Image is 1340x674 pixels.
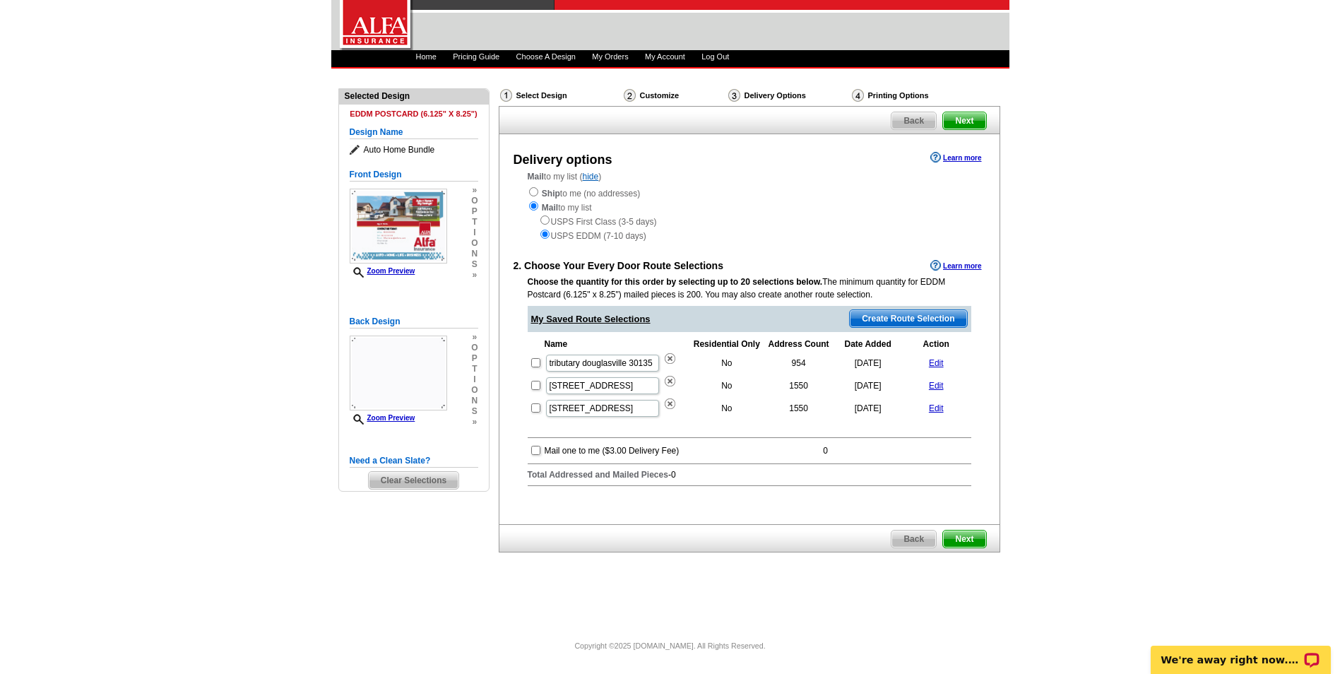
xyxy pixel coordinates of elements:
a: Edit [929,381,944,391]
span: i [471,374,478,385]
a: Zoom Preview [350,414,415,422]
span: t [471,217,478,227]
span: s [471,406,478,417]
b: Date Added [845,339,891,349]
td: No [691,398,763,419]
a: Remove this list [665,379,675,389]
a: Remove this list [665,401,675,411]
img: Printing Options & Summary [852,89,864,102]
div: Printing Options [850,88,976,102]
span: t [471,364,478,374]
h4: EDDM Postcard (6.125" x 8.25") [350,110,478,119]
div: 2. Choose Your Every Door Route Selections [499,256,1000,301]
span: Auto Home Bundle [350,143,478,157]
span: Clear Selections [369,472,458,489]
span: n [471,249,478,259]
a: My Orders [592,52,628,61]
div: Customize [622,88,727,106]
span: » [471,332,478,343]
div: Selected Design [339,89,489,102]
span: o [471,343,478,353]
div: Choose the quantity for this order by selecting up to 20 selections below. [528,276,951,301]
a: Log Out [701,52,729,61]
td: 954 [764,353,834,374]
span: o [471,238,478,249]
a: Edit [929,403,944,413]
strong: Mail [542,203,558,213]
td: No [691,375,763,396]
img: small-thumb.jpg [350,189,447,264]
img: Customize [624,89,636,102]
a: Pricing Guide [453,52,499,61]
div: Delivery options [514,150,612,170]
td: Mail one to me ($3.00 Delivery Fee) [544,444,781,458]
h5: Design Name [350,126,478,139]
b: Residential Only [694,339,760,349]
span: o [471,385,478,396]
img: Select Design [500,89,512,102]
a: Choose A Design [516,52,576,61]
td: [DATE] [834,398,901,419]
a: My Account [645,52,685,61]
td: [DATE] [834,375,901,396]
div: to my list ( ) [499,170,1000,242]
span: s [471,259,478,270]
span: 0 [671,470,676,480]
span: n [471,396,478,406]
img: Delivery Options [728,89,740,102]
td: 0 [785,444,867,458]
a: Back [891,112,937,130]
span: Back [891,112,936,129]
a: Zoom Preview [350,267,415,275]
b: Name [545,339,568,349]
span: » [471,417,478,427]
span: o [471,196,478,206]
div: Delivery Options [727,88,850,106]
h5: Need a Clean Slate? [350,454,478,468]
span: i [471,227,478,238]
td: 1550 [764,375,834,396]
a: Edit [929,358,944,368]
span: Next [943,112,985,129]
a: Home [416,52,437,61]
span: The minimum quantity for EDDM Postcard (6.125" x 8.25") mailed pieces is 200. You may also create... [528,277,946,300]
a: Back [891,530,937,548]
div: USPS First Class (3-5 days) USPS EDDM (7-10 days) [528,214,971,242]
span: Create Route Selection [850,310,966,327]
img: delete.png [665,398,675,409]
iframe: LiveChat chat widget [1142,629,1340,674]
a: Remove this list [665,356,675,366]
span: p [471,206,478,217]
div: - [499,306,1000,486]
td: [DATE] [834,353,901,374]
div: Select Design [499,88,622,106]
span: p [471,353,478,364]
b: Action [923,339,949,349]
strong: Ship [542,189,560,199]
a: Learn more [930,152,981,163]
span: Back [891,531,936,548]
span: My Saved Route Selections [531,306,651,326]
b: Address Count [769,339,829,349]
strong: Total Addressed and Mailed Pieces [528,470,668,480]
a: Learn more [930,260,981,271]
td: No [691,353,763,374]
img: delete.png [665,353,675,364]
h5: Back Design [350,315,478,329]
h5: Front Design [350,168,478,182]
img: delete.png [665,376,675,386]
span: » [471,185,478,196]
span: » [471,270,478,280]
td: 1550 [764,398,834,419]
span: Next [943,531,985,548]
a: hide [583,172,599,182]
strong: Mail [528,172,544,182]
img: small-thumb.jpg [350,336,447,410]
div: to me (no addresses) to my list [528,186,971,242]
